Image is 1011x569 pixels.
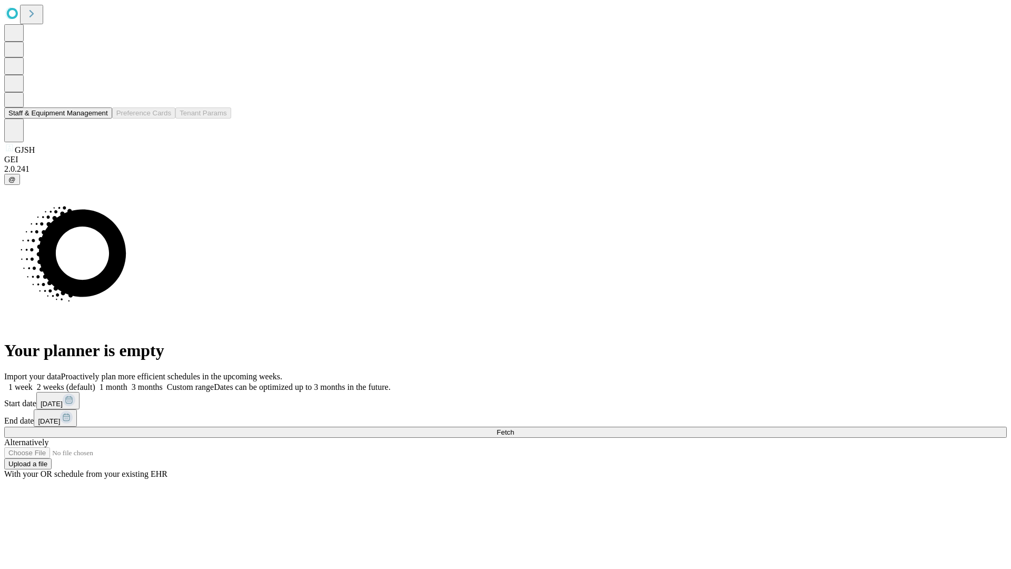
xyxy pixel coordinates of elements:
div: Start date [4,392,1007,409]
span: With your OR schedule from your existing EHR [4,469,167,478]
span: Custom range [167,382,214,391]
span: @ [8,175,16,183]
span: Import your data [4,372,61,381]
button: Upload a file [4,458,52,469]
div: End date [4,409,1007,427]
h1: Your planner is empty [4,341,1007,360]
span: [DATE] [41,400,63,408]
span: Fetch [497,428,514,436]
span: Dates can be optimized up to 3 months in the future. [214,382,390,391]
div: 2.0.241 [4,164,1007,174]
button: Fetch [4,427,1007,438]
button: Tenant Params [175,107,231,119]
span: GJSH [15,145,35,154]
span: 1 week [8,382,33,391]
button: Preference Cards [112,107,175,119]
button: Staff & Equipment Management [4,107,112,119]
span: Proactively plan more efficient schedules in the upcoming weeks. [61,372,282,381]
button: @ [4,174,20,185]
span: 2 weeks (default) [37,382,95,391]
span: Alternatively [4,438,48,447]
span: 3 months [132,382,163,391]
div: GEI [4,155,1007,164]
button: [DATE] [34,409,77,427]
button: [DATE] [36,392,80,409]
span: [DATE] [38,417,60,425]
span: 1 month [100,382,127,391]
